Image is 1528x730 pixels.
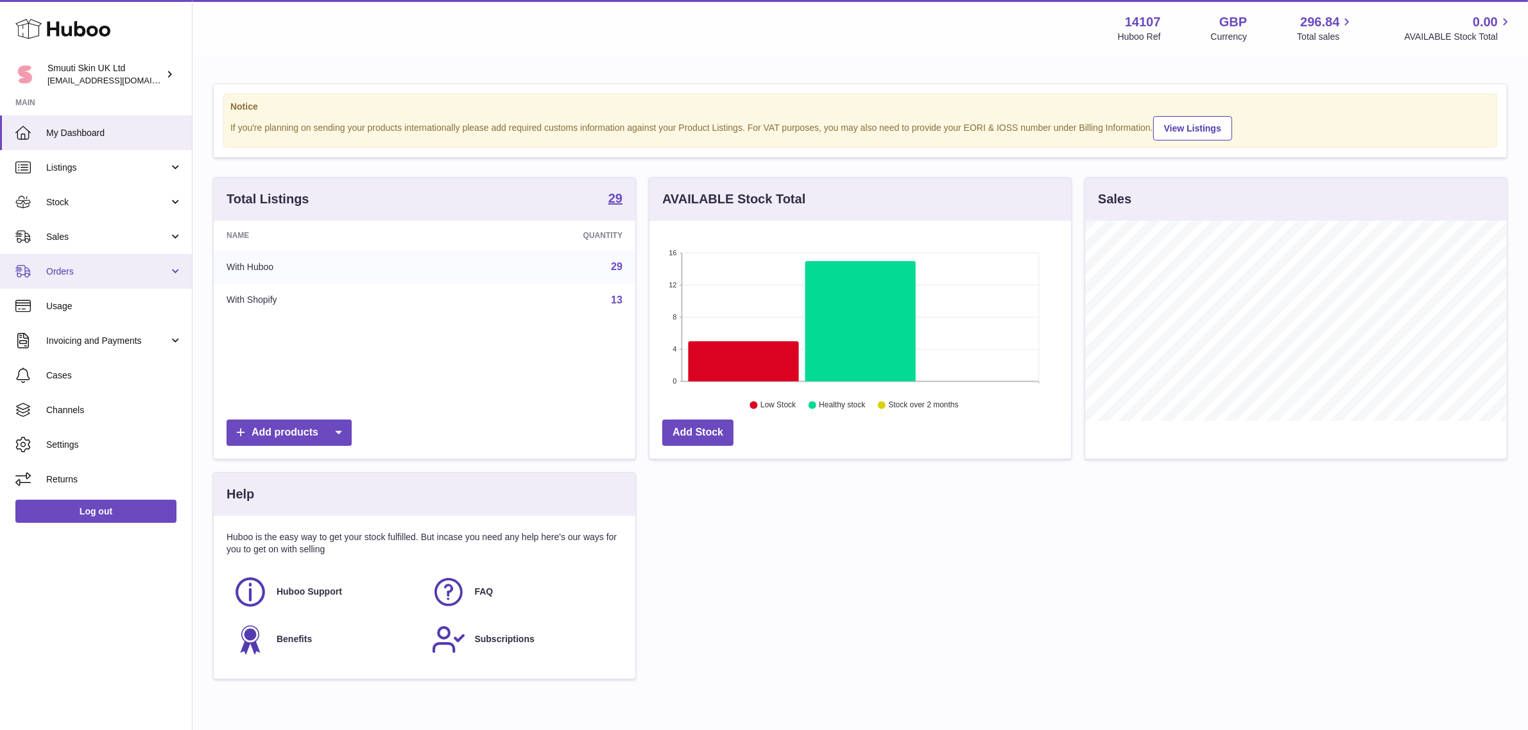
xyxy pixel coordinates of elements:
strong: GBP [1219,13,1247,31]
span: FAQ [475,586,494,598]
h3: AVAILABLE Stock Total [662,191,805,208]
h3: Total Listings [227,191,309,208]
span: 0.00 [1473,13,1498,31]
span: Settings [46,439,182,451]
span: Returns [46,473,182,486]
div: Currency [1211,31,1248,43]
strong: 14107 [1125,13,1161,31]
td: With Shopify [214,284,441,317]
td: With Huboo [214,250,441,284]
text: 16 [669,249,676,257]
span: AVAILABLE Stock Total [1404,31,1513,43]
a: Subscriptions [431,622,617,657]
text: 8 [673,313,676,321]
strong: 29 [608,192,622,205]
div: If you're planning on sending your products internationally please add required customs informati... [230,114,1490,140]
text: 12 [669,281,676,289]
th: Quantity [441,221,635,250]
span: Usage [46,300,182,312]
text: 4 [673,345,676,353]
span: Huboo Support [277,586,342,598]
text: Stock over 2 months [888,401,958,410]
span: My Dashboard [46,127,182,139]
a: Add products [227,420,352,446]
strong: Notice [230,101,1490,113]
a: Huboo Support [233,575,418,609]
span: 296.84 [1300,13,1339,31]
h3: Sales [1098,191,1131,208]
text: Healthy stock [819,401,866,410]
span: Cases [46,369,182,382]
a: 13 [611,294,622,305]
a: View Listings [1153,116,1232,140]
th: Name [214,221,441,250]
img: Paivi.korvela@gmail.com [15,65,35,84]
span: Total sales [1297,31,1354,43]
div: Smuuti Skin UK Ltd [47,62,163,87]
span: [EMAIL_ADDRESS][DOMAIN_NAME] [47,75,189,85]
text: 0 [673,377,676,385]
a: Log out [15,500,176,523]
span: Benefits [277,633,312,645]
span: Listings [46,162,169,174]
a: 29 [608,192,622,207]
a: Add Stock [662,420,734,446]
span: Subscriptions [475,633,535,645]
p: Huboo is the easy way to get your stock fulfilled. But incase you need any help here's our ways f... [227,531,622,556]
a: Benefits [233,622,418,657]
span: Stock [46,196,169,208]
div: Huboo Ref [1118,31,1161,43]
span: Channels [46,404,182,416]
a: 296.84 Total sales [1297,13,1354,43]
a: 0.00 AVAILABLE Stock Total [1404,13,1513,43]
h3: Help [227,486,254,503]
span: Sales [46,231,169,243]
text: Low Stock [760,401,796,410]
span: Invoicing and Payments [46,335,169,347]
a: FAQ [431,575,617,609]
a: 29 [611,261,622,272]
span: Orders [46,266,169,278]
